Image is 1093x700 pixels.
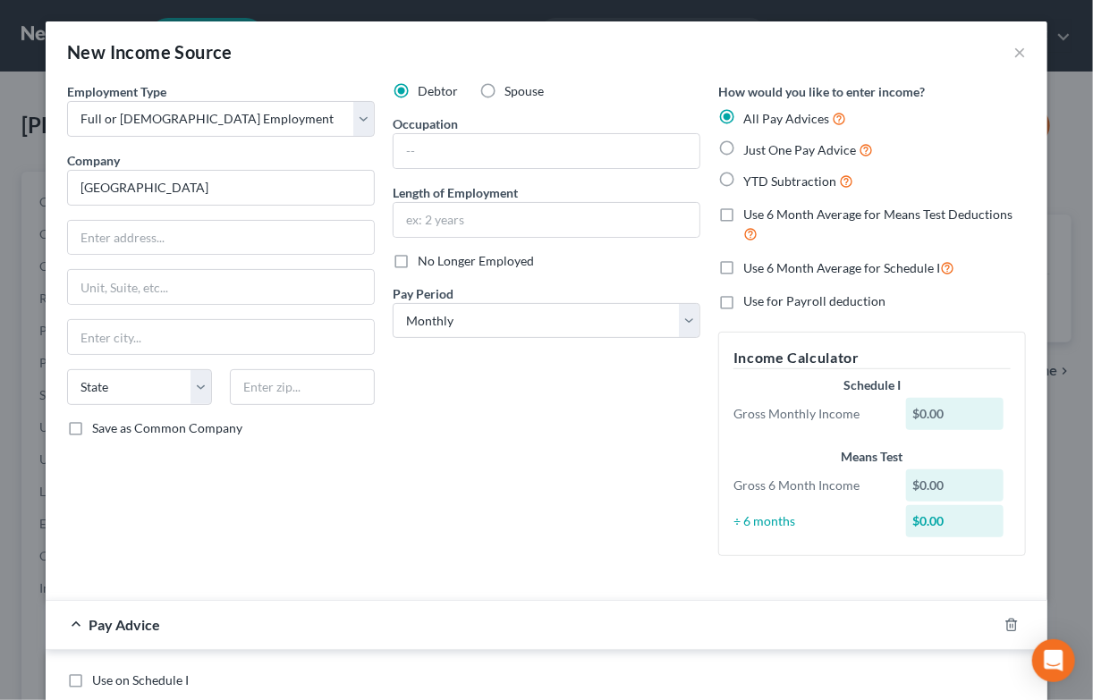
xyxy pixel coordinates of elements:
[906,398,1004,430] div: $0.00
[68,221,374,255] input: Enter address...
[733,347,1011,369] h5: Income Calculator
[743,293,885,308] span: Use for Payroll deduction
[906,469,1004,502] div: $0.00
[68,270,374,304] input: Unit, Suite, etc...
[718,82,925,101] label: How would you like to enter income?
[67,39,233,64] div: New Income Source
[743,111,829,126] span: All Pay Advices
[743,260,940,275] span: Use 6 Month Average for Schedule I
[394,134,699,168] input: --
[394,203,699,237] input: ex: 2 years
[1032,639,1075,682] div: Open Intercom Messenger
[418,83,458,98] span: Debtor
[504,83,544,98] span: Spouse
[393,183,518,202] label: Length of Employment
[393,114,458,133] label: Occupation
[67,153,120,168] span: Company
[743,173,836,189] span: YTD Subtraction
[92,672,189,687] span: Use on Schedule I
[743,207,1013,222] span: Use 6 Month Average for Means Test Deductions
[67,170,375,206] input: Search company by name...
[724,405,897,423] div: Gross Monthly Income
[393,286,453,301] span: Pay Period
[67,84,166,99] span: Employment Type
[92,420,242,435] span: Save as Common Company
[89,616,160,633] span: Pay Advice
[1013,41,1026,63] button: ×
[230,369,375,405] input: Enter zip...
[906,505,1004,537] div: $0.00
[733,376,1011,394] div: Schedule I
[733,448,1011,466] div: Means Test
[724,477,897,494] div: Gross 6 Month Income
[68,320,374,354] input: Enter city...
[724,512,897,530] div: ÷ 6 months
[743,142,856,157] span: Just One Pay Advice
[418,253,534,268] span: No Longer Employed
